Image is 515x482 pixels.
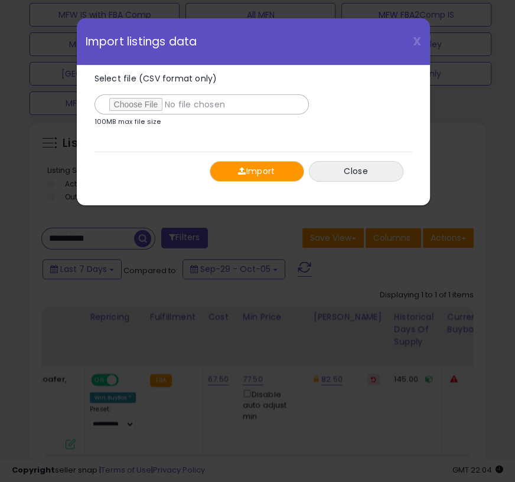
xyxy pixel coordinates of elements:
[94,119,161,125] p: 100MB max file size
[94,73,217,84] span: Select file (CSV format only)
[413,33,421,50] span: X
[210,161,304,182] button: Import
[86,36,197,47] span: Import listings data
[309,161,403,182] button: Close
